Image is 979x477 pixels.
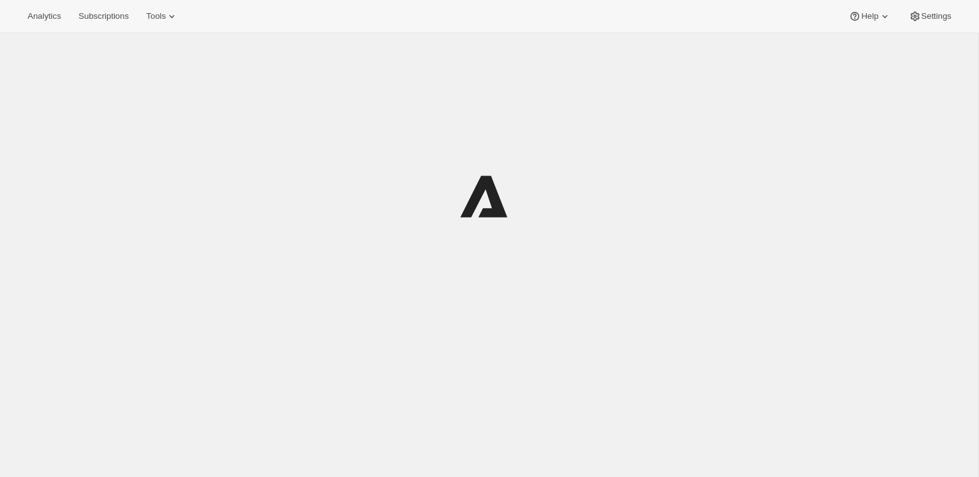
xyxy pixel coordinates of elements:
[78,11,129,21] span: Subscriptions
[861,11,878,21] span: Help
[28,11,61,21] span: Analytics
[71,8,136,25] button: Subscriptions
[146,11,166,21] span: Tools
[139,8,186,25] button: Tools
[901,8,959,25] button: Settings
[841,8,898,25] button: Help
[921,11,951,21] span: Settings
[20,8,68,25] button: Analytics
